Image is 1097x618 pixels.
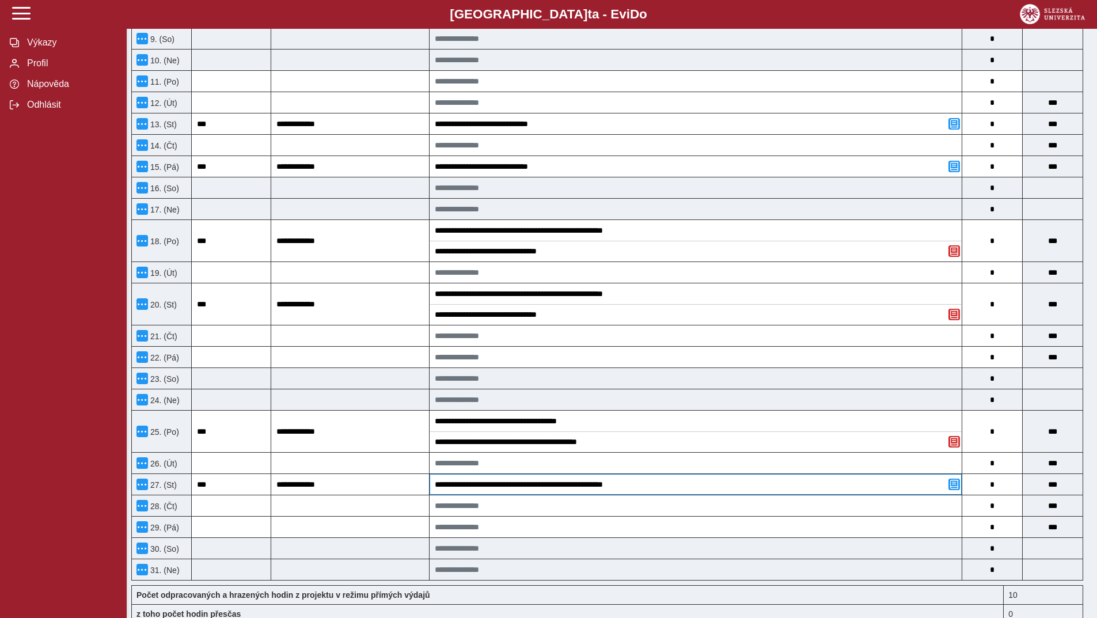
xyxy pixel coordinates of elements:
[148,56,180,65] span: 10. (Ne)
[136,298,148,310] button: Menu
[148,374,179,384] span: 23. (So)
[136,75,148,87] button: Menu
[24,58,117,69] span: Profil
[148,120,177,129] span: 13. (St)
[948,118,960,130] button: Přidat poznámku
[136,543,148,554] button: Menu
[1004,585,1083,604] div: 10
[136,33,148,44] button: Menu
[35,7,1062,22] b: [GEOGRAPHIC_DATA] a - Evi
[136,521,148,533] button: Menu
[148,300,177,309] span: 20. (St)
[148,205,180,214] span: 17. (Ne)
[136,54,148,66] button: Menu
[948,245,960,257] button: Odstranit poznámku
[24,100,117,110] span: Odhlásit
[136,564,148,575] button: Menu
[630,7,639,21] span: D
[136,351,148,363] button: Menu
[136,373,148,384] button: Menu
[136,590,430,600] b: Počet odpracovaných a hrazených hodin z projektu v režimu přímých výdajů
[148,237,179,246] span: 18. (Po)
[136,267,148,278] button: Menu
[136,118,148,130] button: Menu
[136,394,148,405] button: Menu
[639,7,647,21] span: o
[148,141,177,150] span: 14. (Čt)
[136,182,148,194] button: Menu
[148,544,179,553] span: 30. (So)
[136,457,148,469] button: Menu
[148,427,179,437] span: 25. (Po)
[148,459,177,468] span: 26. (Út)
[148,184,179,193] span: 16. (So)
[587,7,591,21] span: t
[948,479,960,490] button: Přidat poznámku
[136,161,148,172] button: Menu
[24,37,117,48] span: Výkazy
[148,77,179,86] span: 11. (Po)
[148,566,180,575] span: 31. (Ne)
[148,35,174,44] span: 9. (So)
[148,502,177,511] span: 28. (Čt)
[136,235,148,247] button: Menu
[24,79,117,89] span: Nápověda
[148,396,180,405] span: 24. (Ne)
[948,309,960,320] button: Odstranit poznámku
[148,523,179,532] span: 29. (Pá)
[136,203,148,215] button: Menu
[948,161,960,172] button: Přidat poznámku
[148,332,177,341] span: 21. (Čt)
[136,426,148,437] button: Menu
[948,436,960,448] button: Odstranit poznámku
[148,353,179,362] span: 22. (Pá)
[1020,4,1085,24] img: logo_web_su.png
[148,480,177,490] span: 27. (St)
[136,97,148,108] button: Menu
[136,500,148,511] button: Menu
[136,479,148,490] button: Menu
[148,98,177,108] span: 12. (Út)
[148,268,177,278] span: 19. (Út)
[136,139,148,151] button: Menu
[148,162,179,172] span: 15. (Pá)
[136,330,148,342] button: Menu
